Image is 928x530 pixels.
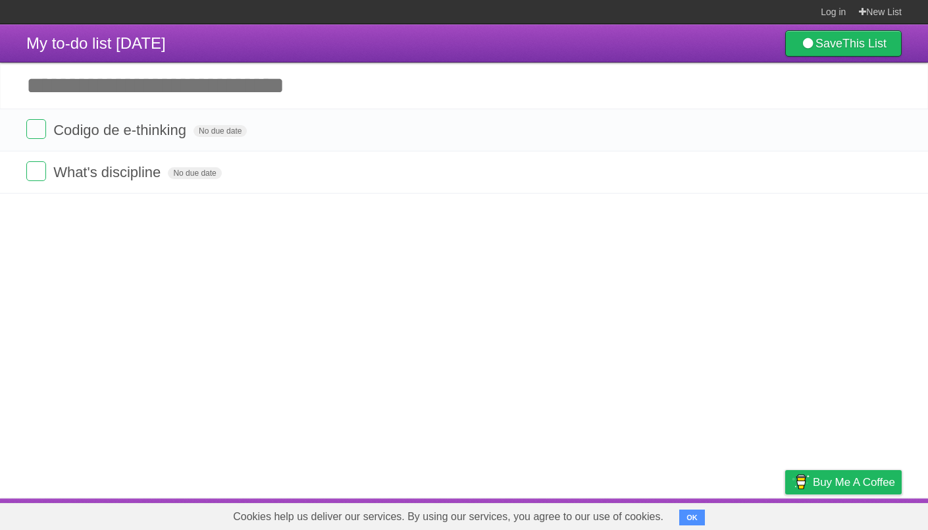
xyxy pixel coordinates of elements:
[785,470,902,494] a: Buy me a coffee
[193,125,247,137] span: No due date
[610,502,638,527] a: About
[723,502,752,527] a: Terms
[26,161,46,181] label: Done
[53,122,190,138] span: Codigo de e-thinking
[53,164,164,180] span: What's discipline
[679,510,705,525] button: OK
[654,502,707,527] a: Developers
[168,167,221,179] span: No due date
[785,30,902,57] a: SaveThis List
[819,502,902,527] a: Suggest a feature
[842,37,887,50] b: This List
[26,34,166,52] span: My to-do list [DATE]
[26,119,46,139] label: Done
[792,471,810,493] img: Buy me a coffee
[768,502,802,527] a: Privacy
[813,471,895,494] span: Buy me a coffee
[220,504,677,530] span: Cookies help us deliver our services. By using our services, you agree to our use of cookies.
